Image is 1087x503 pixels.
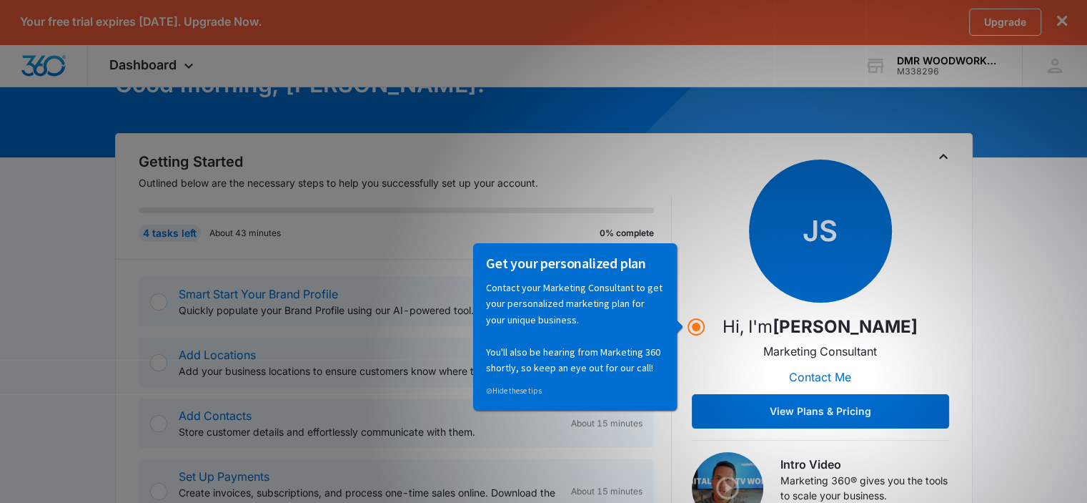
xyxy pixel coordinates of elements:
[20,15,262,29] p: Your free trial expires [DATE]. Upgrade Now.
[139,151,672,172] h2: Getting Started
[139,175,672,190] p: Outlined below are the necessary steps to help you successfully set up your account.
[775,360,865,394] button: Contact Me
[749,160,892,303] span: JS
[773,316,918,337] strong: [PERSON_NAME]
[209,227,281,240] p: About 43 minutes
[179,409,252,423] a: Add Contacts
[723,314,918,340] p: Hi, I'm
[15,142,71,152] a: Hide these tips
[88,44,219,87] div: Dashboard
[179,424,560,439] p: Store customer details and effortlessly communicate with them.
[139,225,201,242] div: 4 tasks left
[763,343,877,360] p: Marketing Consultant
[179,287,338,301] a: Smart Start Your Brand Profile
[935,148,952,165] button: Toggle Collapse
[179,303,560,318] p: Quickly populate your Brand Profile using our AI-powered tool.
[15,36,193,132] p: Contact your Marketing Consultant to get your personalized marketing plan for your unique busines...
[179,363,565,379] p: Add your business locations to ensure customers know where to find you.
[179,469,269,484] a: Set Up Payments
[969,9,1041,36] a: Upgrade
[109,57,177,72] span: Dashboard
[15,142,21,152] span: ⊘
[571,485,642,498] span: About 15 minutes
[692,394,949,429] button: View Plans & Pricing
[897,55,1001,67] div: account name
[15,11,193,29] h3: Get your personalized plan
[179,348,256,362] a: Add Locations
[780,456,949,473] h3: Intro Video
[600,227,654,240] p: 0% complete
[1057,15,1067,29] button: dismiss this dialog
[780,473,949,503] p: Marketing 360® gives you the tools to scale your business.
[897,67,1001,77] div: account id
[571,417,642,430] span: About 15 minutes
